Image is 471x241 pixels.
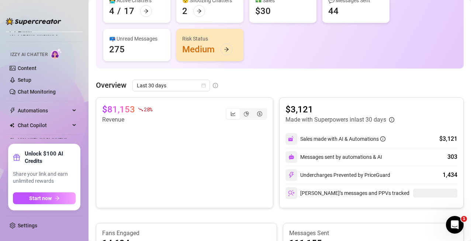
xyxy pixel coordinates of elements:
a: Content [18,65,37,71]
div: 2 [182,5,187,17]
span: Last 30 days [137,80,205,91]
button: Start nowarrow-right [13,192,76,204]
div: 4 [109,5,114,17]
a: Home [18,29,32,35]
span: dollar-circle [257,111,262,116]
a: Discover Viral Videos [18,135,67,141]
div: $30 [255,5,271,17]
span: arrow-right [197,8,202,14]
span: arrow-right [224,47,229,52]
span: Izzy AI Chatter [10,51,48,58]
img: Chat Copilot [10,123,14,128]
img: svg%3e [288,136,295,142]
span: Chat Copilot [18,119,70,131]
div: Risk Status [182,35,238,43]
div: $3,121 [439,135,457,143]
span: Automations [18,105,70,116]
div: Messages sent by automations & AI [285,151,382,163]
div: 303 [447,153,457,161]
div: segmented control [226,108,267,120]
span: fall [138,107,143,112]
div: Undercharges Prevented by PriceGuard [285,169,390,181]
div: 📪 Unread Messages [109,35,164,43]
span: thunderbolt [10,108,15,113]
div: 275 [109,43,125,55]
article: Messages Sent [289,229,458,237]
span: pie-chart [244,111,249,116]
article: Revenue [102,115,152,124]
a: Settings [18,223,37,228]
span: gift [13,154,20,161]
img: AI Chatter [51,48,62,59]
a: Team Analytics [18,35,54,41]
article: $3,121 [285,104,394,115]
img: svg%3e [288,172,295,178]
span: Share your link and earn unlimited rewards [13,171,76,185]
a: Setup [18,77,31,83]
img: svg%3e [288,154,294,160]
a: Chat Monitoring [18,89,56,95]
div: Sales made with AI & Automations [300,135,385,143]
span: arrow-right [143,8,149,14]
span: 1 [461,216,467,222]
span: info-circle [389,117,394,122]
article: Overview [96,80,127,91]
span: info-circle [380,136,385,142]
span: arrow-right [55,196,60,201]
span: info-circle [213,83,218,88]
a: Creator Analytics [18,29,77,41]
span: 28 % [144,106,152,113]
img: logo-BBDzfeDw.svg [6,18,61,25]
div: 1,434 [443,171,457,179]
div: 44 [328,5,339,17]
div: [PERSON_NAME]’s messages and PPVs tracked [285,187,409,199]
div: 17 [124,5,134,17]
article: Fans Engaged [102,229,271,237]
span: Start now [29,195,52,201]
article: $81,153 [102,104,135,115]
article: Made with Superpowers in last 30 days [285,115,386,124]
strong: Unlock $100 AI Credits [25,150,76,165]
img: svg%3e [288,190,295,196]
span: line-chart [231,111,236,116]
iframe: Intercom live chat [446,216,464,234]
span: calendar [201,83,206,88]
